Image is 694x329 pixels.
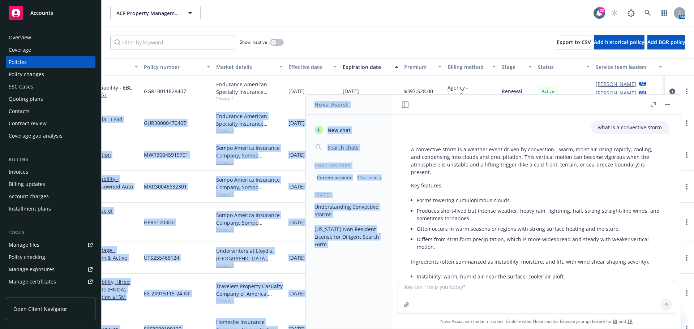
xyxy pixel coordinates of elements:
[216,144,283,159] div: Sompo America Insurance Company, Sompo International
[624,6,638,20] a: Report a Bug
[502,87,522,95] span: Renewal
[596,80,636,88] a: [PERSON_NAME]
[6,276,95,287] a: Manage certificates
[6,32,95,43] a: Overview
[417,224,662,234] li: Often occurs in warm seasons or regions with strong surface heating and moisture.
[9,288,45,300] div: Manage claims
[404,63,434,71] div: Premium
[647,39,685,46] span: Add BOR policy
[9,203,51,215] div: Installment plans
[110,6,201,20] button: ACF Property Management, Inc.
[447,63,488,71] div: Billing method
[6,239,95,251] a: Manage files
[312,223,386,250] button: [US_STATE] Non Resident License for Diligent Search Form
[647,35,685,49] button: Add BOR policy
[9,105,30,117] div: Contacts
[9,239,39,251] div: Manage files
[6,229,95,236] div: Tools
[6,69,95,80] a: Policy changes
[288,119,305,127] span: [DATE]
[417,205,662,224] li: Produces short-lived but intense weather: heavy rain, lightning, hail, strong straight-line winds...
[288,254,305,261] span: [DATE]
[411,258,662,265] p: Ingredients (often summarized as instability, moisture, and lift, with wind shear shaping severity):
[326,142,384,152] input: Search chats
[144,290,190,297] span: EX-2X915115-24-NF
[216,247,283,262] div: Underwriters at Lloyd's, [GEOGRAPHIC_DATA], [PERSON_NAME] of London, CRC Group
[216,226,283,233] span: Show all
[668,87,677,96] a: circleInformation
[216,127,283,134] span: Show all
[306,192,392,198] div: [DATE]
[538,63,582,71] div: Status
[288,183,305,190] span: [DATE]
[6,251,95,263] a: Policy checking
[682,119,691,127] a: more
[447,84,496,99] span: Agency - Installments
[216,262,283,268] span: Show all
[9,118,47,129] div: Contract review
[30,10,53,16] span: Accounts
[9,56,27,68] div: Policies
[13,305,67,313] span: Open Client Navigator
[404,87,433,95] span: $397,528.00
[141,58,213,75] button: Policy number
[110,35,235,49] input: Filter by keyword...
[288,290,305,297] span: [DATE]
[9,251,45,263] div: Policy checking
[417,234,662,252] li: Differs from stratiform precipitation, which is more widespread and steady with weaker vertical m...
[499,58,535,75] button: Stage
[343,87,359,95] span: [DATE]
[445,58,499,75] button: Billing method
[6,105,95,117] a: Contacts
[216,112,283,127] div: Endurance American Specialty Insurance Company, Sompo International
[144,63,202,71] div: Policy number
[596,63,654,71] div: Service team leaders
[593,58,665,75] button: Service team leaders
[627,318,633,324] a: TR
[682,289,691,298] a: more
[557,39,591,46] span: Export to CSV
[288,151,305,159] span: [DATE]
[288,63,329,71] div: Effective date
[216,191,283,197] span: Show all
[216,282,283,298] div: Travelers Property Casualty Company of America, Travelers Insurance
[116,9,179,17] span: ACF Property Management, Inc.
[6,264,95,275] span: Manage exposures
[326,126,351,134] span: New chat
[6,191,95,202] a: Account charges
[9,191,49,202] div: Account charges
[682,151,691,159] a: more
[9,81,33,92] div: SSC Cases
[6,130,95,142] a: Coverage gap analysis
[9,178,45,190] div: Billing updates
[216,211,283,226] div: Sompo America Insurance Company, Sompo International
[535,58,593,75] button: Status
[682,182,691,191] a: more
[9,69,44,80] div: Policy changes
[6,118,95,129] a: Contract review
[395,314,678,329] span: Nova Assist can make mistakes. Explore what Nova can do: Browse prompt library for and
[216,159,283,165] span: Show all
[657,6,672,20] a: Switch app
[607,6,622,20] a: Start snowing
[411,146,662,176] p: A convective storm is a weather event driven by convection—warm, moist air rising rapidly, coolin...
[641,6,655,20] a: Search
[240,39,267,45] span: Show inactive
[213,58,286,75] button: Market details
[417,271,662,282] li: Instability: warm, humid air near the surface; cooler air aloft.
[417,195,662,205] li: Forms towering cumulonimbus clouds.
[6,81,95,92] a: SSC Cases
[541,88,555,95] span: Active
[594,35,644,49] button: Add historical policy
[682,87,691,96] a: more
[598,124,662,131] p: what is a convective storm
[306,163,392,169] div: Chat History
[6,3,95,23] a: Accounts
[6,93,95,105] a: Quoting plans
[216,176,283,191] div: Sompo America Insurance Company, Sompo International
[6,288,95,300] a: Manage claims
[9,93,43,105] div: Quoting plans
[216,96,283,102] span: Show all
[594,39,644,46] span: Add historical policy
[6,56,95,68] a: Policies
